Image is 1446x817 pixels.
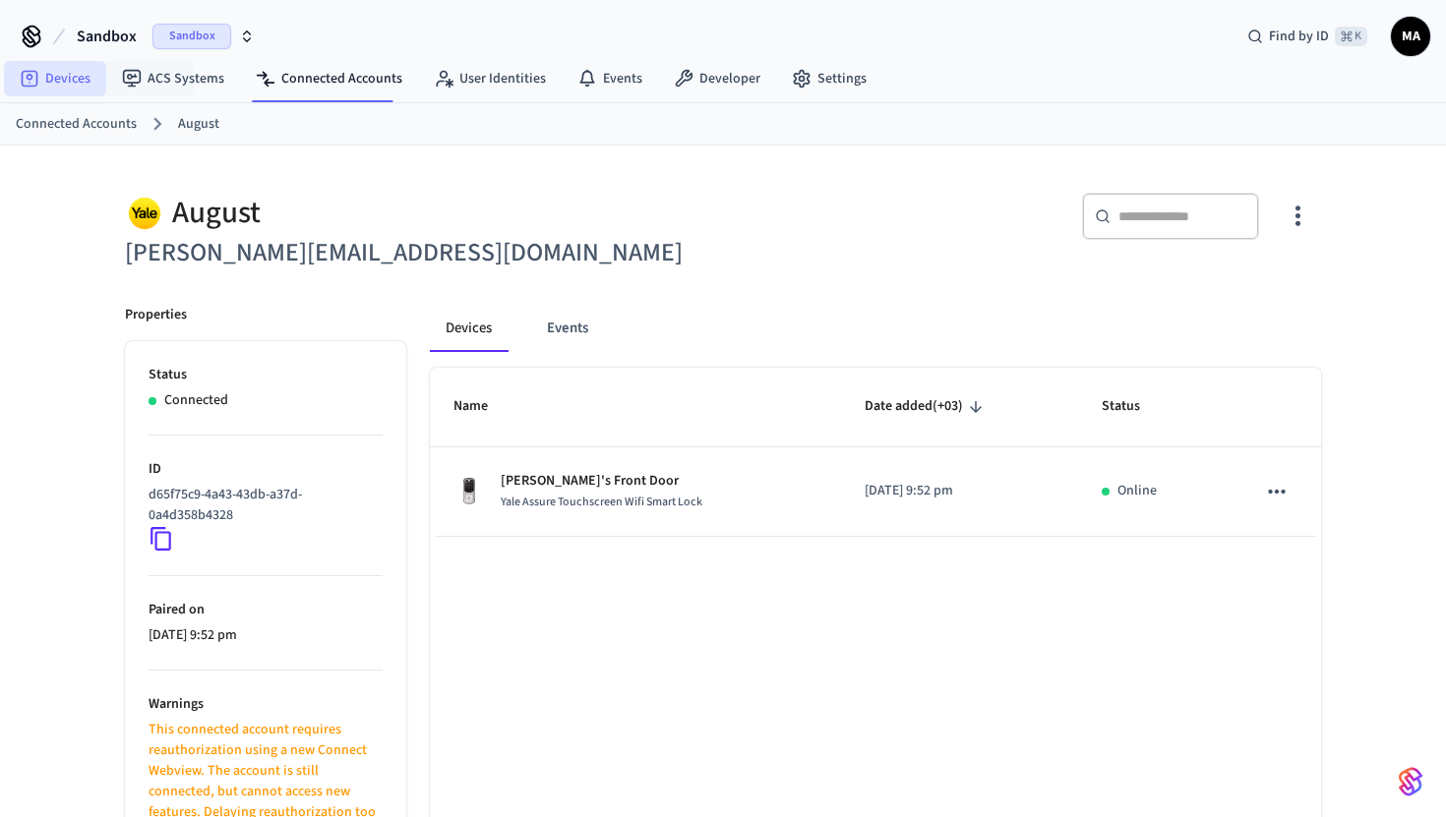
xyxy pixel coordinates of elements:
[430,305,508,352] button: Devices
[77,25,137,48] span: Sandbox
[125,193,711,233] div: August
[1232,19,1383,54] div: Find by ID⌘ K
[1393,19,1428,54] span: MA
[501,471,702,492] p: [PERSON_NAME]'s Front Door
[865,391,989,422] span: Date added(+03)
[125,233,711,273] h6: [PERSON_NAME][EMAIL_ADDRESS][DOMAIN_NAME]
[1335,27,1367,46] span: ⌘ K
[149,625,383,646] p: [DATE] 9:52 pm
[430,368,1321,537] table: sticky table
[152,24,231,49] span: Sandbox
[178,114,219,135] a: August
[149,600,383,620] p: Paired on
[776,61,882,96] a: Settings
[562,61,658,96] a: Events
[865,481,1054,501] p: [DATE] 9:52 pm
[4,61,106,96] a: Devices
[430,305,1321,352] div: connected account tabs
[1117,481,1157,501] p: Online
[16,114,137,135] a: Connected Accounts
[418,61,562,96] a: User Identities
[1102,391,1166,422] span: Status
[149,365,383,385] p: Status
[1399,766,1422,797] img: SeamLogoGradient.69752ec5.svg
[106,61,240,96] a: ACS Systems
[531,305,604,352] button: Events
[453,476,485,507] img: Yale Assure Touchscreen Wifi Smart Lock, Satin Nickel, Front
[125,193,164,233] img: Yale Logo, Square
[125,305,187,325] p: Properties
[453,391,513,422] span: Name
[240,61,418,96] a: Connected Accounts
[164,390,228,411] p: Connected
[658,61,776,96] a: Developer
[501,494,702,510] span: Yale Assure Touchscreen Wifi Smart Lock
[149,485,375,526] p: d65f75c9-4a43-43db-a37d-0a4d358b4328
[1269,27,1329,46] span: Find by ID
[149,459,383,480] p: ID
[149,694,383,715] p: Warnings
[1391,17,1430,56] button: MA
